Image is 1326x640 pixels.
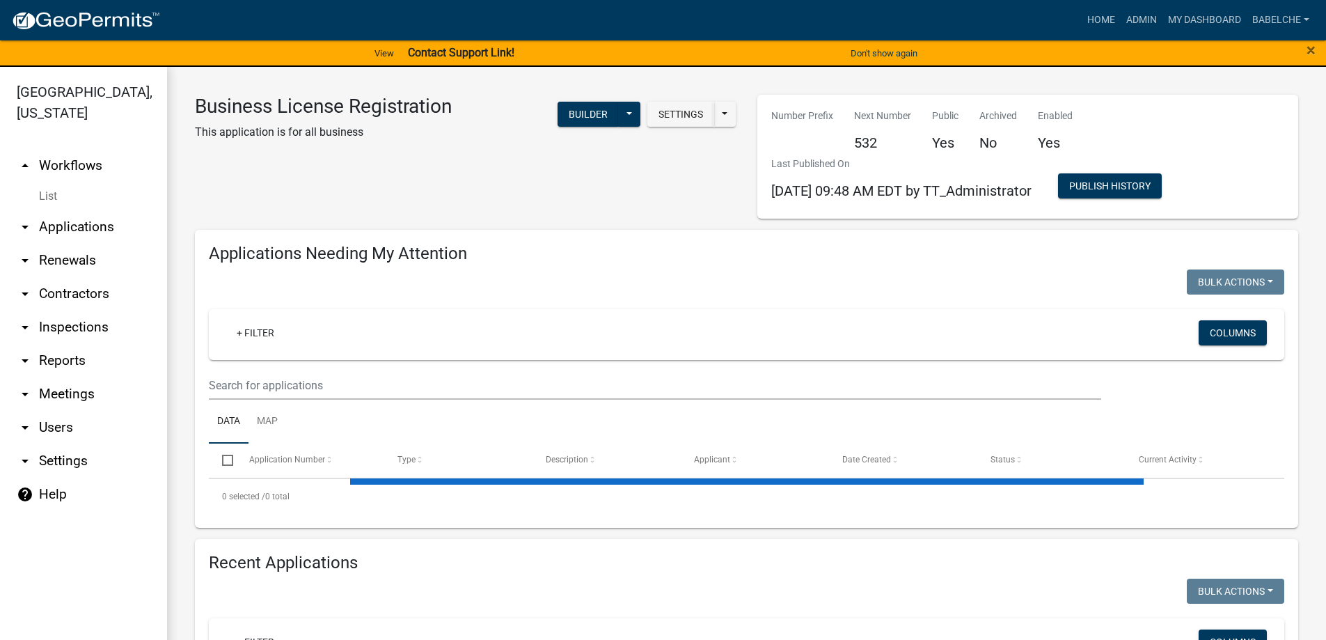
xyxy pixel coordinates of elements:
[1247,7,1315,33] a: babelche
[771,157,1032,171] p: Last Published On
[17,286,33,302] i: arrow_drop_down
[17,219,33,235] i: arrow_drop_down
[397,455,416,465] span: Type
[771,182,1032,199] span: [DATE] 09:48 AM EDT by TT_Administrator
[1126,444,1274,477] datatable-header-cell: Current Activity
[1082,7,1121,33] a: Home
[195,95,452,118] h3: Business License Registration
[1121,7,1162,33] a: Admin
[558,102,619,127] button: Builder
[990,455,1015,465] span: Status
[408,46,514,59] strong: Contact Support Link!
[842,455,891,465] span: Date Created
[1199,320,1267,345] button: Columns
[209,400,248,444] a: Data
[1038,134,1073,151] h5: Yes
[17,453,33,469] i: arrow_drop_down
[222,492,265,501] span: 0 selected /
[209,371,1101,400] input: Search for applications
[209,444,235,477] datatable-header-cell: Select
[854,134,911,151] h5: 532
[1307,40,1316,60] span: ×
[1058,181,1162,192] wm-modal-confirm: Workflow Publish History
[235,444,384,477] datatable-header-cell: Application Number
[546,455,588,465] span: Description
[17,252,33,269] i: arrow_drop_down
[226,320,285,345] a: + Filter
[1139,455,1197,465] span: Current Activity
[1187,579,1284,604] button: Bulk Actions
[979,134,1017,151] h5: No
[1058,173,1162,198] button: Publish History
[681,444,829,477] datatable-header-cell: Applicant
[532,444,681,477] datatable-header-cell: Description
[17,319,33,336] i: arrow_drop_down
[17,157,33,174] i: arrow_drop_up
[829,444,977,477] datatable-header-cell: Date Created
[209,479,1284,514] div: 0 total
[249,455,325,465] span: Application Number
[1187,270,1284,295] button: Bulk Actions
[932,134,958,151] h5: Yes
[369,42,400,65] a: View
[17,419,33,436] i: arrow_drop_down
[248,400,286,444] a: Map
[17,352,33,369] i: arrow_drop_down
[979,109,1017,123] p: Archived
[384,444,532,477] datatable-header-cell: Type
[932,109,958,123] p: Public
[845,42,923,65] button: Don't show again
[17,386,33,403] i: arrow_drop_down
[1038,109,1073,123] p: Enabled
[1162,7,1247,33] a: My Dashboard
[854,109,911,123] p: Next Number
[209,553,1284,573] h4: Recent Applications
[694,455,730,465] span: Applicant
[195,124,452,141] p: This application is for all business
[977,444,1126,477] datatable-header-cell: Status
[1307,42,1316,58] button: Close
[209,244,1284,264] h4: Applications Needing My Attention
[647,102,714,127] button: Settings
[17,486,33,503] i: help
[771,109,833,123] p: Number Prefix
